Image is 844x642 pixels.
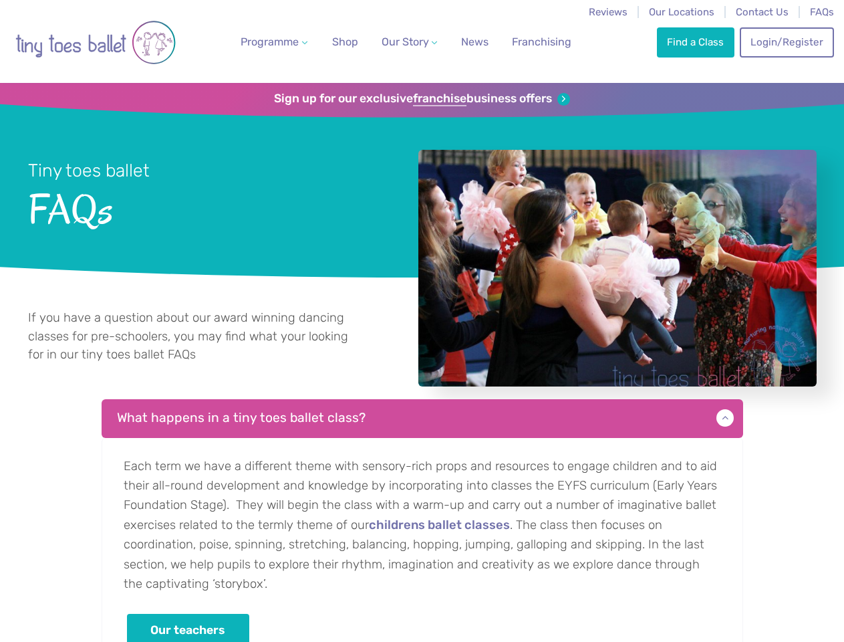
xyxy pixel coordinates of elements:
span: Franchising [512,35,571,48]
span: FAQs [28,183,383,232]
small: Tiny toes ballet [28,160,150,181]
a: Franchising [507,29,577,56]
span: Programme [241,35,299,48]
a: childrens ballet classes [369,519,510,532]
a: Our Locations [649,6,714,18]
span: Shop [332,35,358,48]
a: News [456,29,494,56]
a: Contact Us [736,6,789,18]
span: Our Story [382,35,429,48]
a: Login/Register [740,27,833,57]
strong: franchise [413,92,466,106]
p: What happens in a tiny toes ballet class? [102,399,743,438]
a: Find a Class [657,27,734,57]
span: News [461,35,488,48]
a: FAQs [810,6,834,18]
a: Our Story [376,29,442,56]
p: If you have a question about our award winning dancing classes for pre-schoolers, you may find wh... [28,309,360,364]
img: tiny toes ballet [15,9,176,76]
a: Sign up for our exclusivefranchisebusiness offers [274,92,570,106]
a: Programme [235,29,313,56]
a: Shop [327,29,364,56]
a: Reviews [589,6,627,18]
